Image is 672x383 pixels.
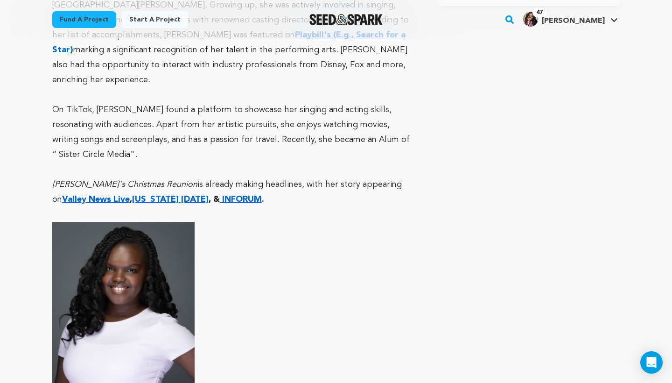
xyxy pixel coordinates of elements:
span: [PERSON_NAME] [542,17,605,25]
span: 47 [532,8,546,17]
a: INFORUM [222,195,262,204]
a: Valley News Live [62,195,130,204]
p: is already making headlines, with her story appearing on [52,177,416,207]
a: Emma L.'s Profile [521,10,620,27]
img: Seed&Spark Logo Dark Mode [309,14,383,25]
span: Emma L.'s Profile [521,10,620,29]
a: Fund a project [52,11,116,28]
a: Seed&Spark Homepage [309,14,383,25]
strong: , & [209,195,220,204]
em: [PERSON_NAME]'s Christmas Reunion [52,180,197,189]
strong: . [262,195,264,204]
a: [US_STATE] [DATE] [132,195,209,204]
p: On TikTok, [PERSON_NAME] found a platform to showcase her singing and acting skills, resonating w... [52,102,416,162]
strong: , [130,195,132,204]
div: Open Intercom Messenger [640,351,663,374]
img: c32b33c2159c78ca.jpg [523,12,538,27]
div: Emma L.'s Profile [523,12,605,27]
a: Start a project [122,11,188,28]
a: Playbill's (E.g., Search for a Star) [52,31,406,54]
